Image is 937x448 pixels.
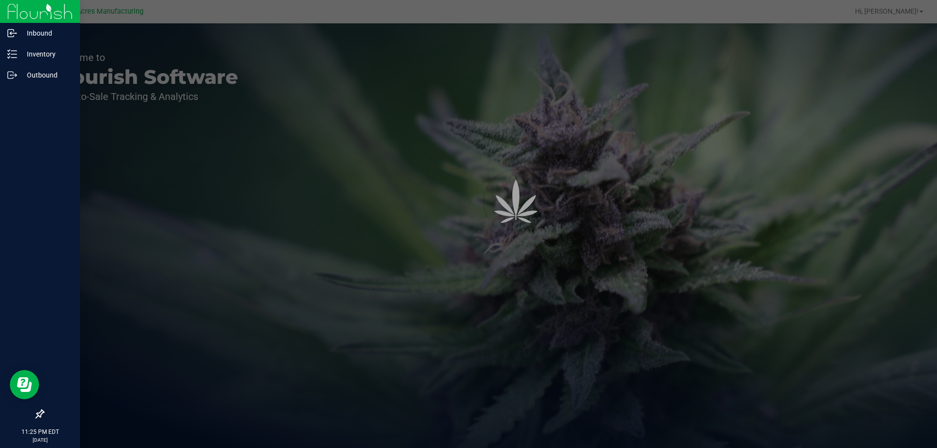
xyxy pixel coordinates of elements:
[7,49,17,59] inline-svg: Inventory
[7,70,17,80] inline-svg: Outbound
[7,28,17,38] inline-svg: Inbound
[4,436,76,444] p: [DATE]
[17,27,76,39] p: Inbound
[4,428,76,436] p: 11:25 PM EDT
[17,48,76,60] p: Inventory
[17,69,76,81] p: Outbound
[10,370,39,399] iframe: Resource center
